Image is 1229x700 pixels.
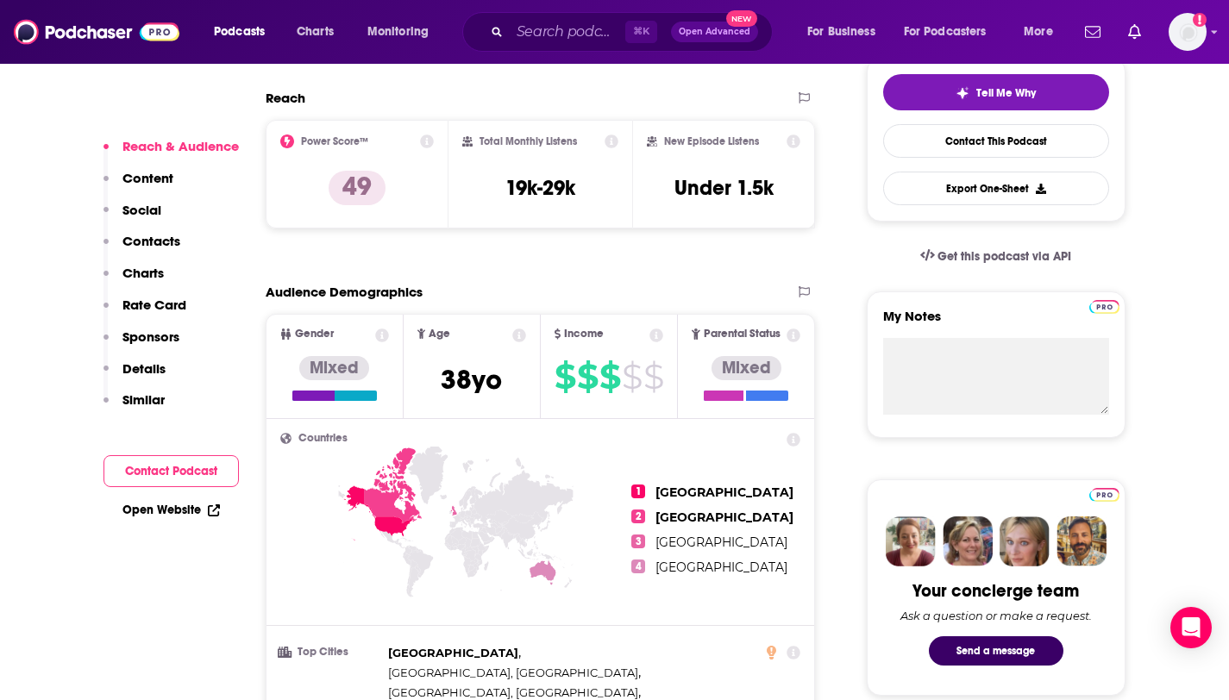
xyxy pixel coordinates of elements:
h2: Reach [266,90,305,106]
button: Contacts [103,233,180,265]
img: tell me why sparkle [956,86,969,100]
p: Content [122,170,173,186]
span: For Podcasters [904,20,987,44]
button: Sponsors [103,328,179,360]
div: Search podcasts, credits, & more... [479,12,789,52]
button: Similar [103,391,165,423]
h2: New Episode Listens [664,135,759,147]
button: open menu [893,18,1012,46]
span: Charts [297,20,334,44]
button: Social [103,202,161,234]
span: $ [643,363,663,391]
span: [GEOGRAPHIC_DATA] [388,646,518,659]
div: Open Intercom Messenger [1170,607,1212,648]
button: open menu [355,18,451,46]
span: Open Advanced [679,28,750,36]
div: Your concierge team [912,580,1079,602]
h3: 19k-29k [505,175,575,201]
span: ⌘ K [625,21,657,43]
button: Reach & Audience [103,138,239,170]
span: Logged in as megcassidy [1169,13,1207,51]
button: Contact Podcast [103,455,239,487]
button: Open AdvancedNew [671,22,758,42]
h2: Power Score™ [301,135,368,147]
span: [GEOGRAPHIC_DATA], [GEOGRAPHIC_DATA] [388,685,638,699]
a: Show notifications dropdown [1078,17,1107,47]
button: open menu [1012,18,1075,46]
span: Monitoring [367,20,429,44]
a: Pro website [1089,485,1119,502]
span: $ [622,363,642,391]
span: Countries [298,433,348,444]
span: , [388,643,521,663]
span: Income [564,328,604,340]
h2: Total Monthly Listens [480,135,577,147]
button: Send a message [929,636,1063,666]
button: tell me why sparkleTell Me Why [883,74,1109,110]
span: Tell Me Why [976,86,1036,100]
a: Show notifications dropdown [1121,17,1148,47]
p: 49 [329,171,386,205]
img: Podchaser Pro [1089,488,1119,502]
span: , [388,663,641,683]
span: 2 [631,509,645,523]
input: Search podcasts, credits, & more... [510,18,625,46]
span: More [1024,20,1053,44]
button: Charts [103,265,164,297]
a: Pro website [1089,297,1119,314]
div: Mixed [712,356,781,380]
h3: Under 1.5k [674,175,774,201]
span: [GEOGRAPHIC_DATA] [655,534,787,550]
div: Ask a question or make a request. [900,609,1092,622]
img: Barbara Profile [943,516,993,566]
button: Details [103,360,166,392]
button: Rate Card [103,297,186,328]
button: Content [103,170,173,202]
div: Mixed [299,356,369,380]
p: Rate Card [122,297,186,313]
span: $ [599,363,620,391]
svg: Add a profile image [1193,13,1207,27]
img: Podchaser Pro [1089,300,1119,314]
span: New [726,10,757,27]
span: For Business [807,20,875,44]
span: 1 [631,484,645,498]
span: 3 [631,534,645,548]
span: 4 [631,559,645,573]
button: open menu [202,18,287,46]
span: Parental Status [704,328,781,340]
img: Podchaser - Follow, Share and Rate Podcasts [14,16,179,48]
span: [GEOGRAPHIC_DATA], [GEOGRAPHIC_DATA] [388,666,638,679]
span: [GEOGRAPHIC_DATA] [655,509,793,525]
a: Get this podcast via API [906,235,1086,278]
a: Contact This Podcast [883,124,1109,158]
h3: Top Cities [280,647,381,658]
p: Contacts [122,233,180,249]
span: Gender [295,328,334,340]
a: Charts [285,18,344,46]
img: Jules Profile [1000,516,1050,566]
p: Reach & Audience [122,138,239,154]
p: Similar [122,391,165,408]
span: 38 yo [441,363,502,397]
button: open menu [795,18,897,46]
p: Details [122,360,166,377]
p: Sponsors [122,328,179,345]
button: Export One-Sheet [883,172,1109,205]
span: [GEOGRAPHIC_DATA] [655,559,787,575]
img: Jon Profile [1057,516,1107,566]
button: Show profile menu [1169,13,1207,51]
img: User Profile [1169,13,1207,51]
h2: Audience Demographics [266,284,423,300]
span: Get this podcast via API [937,249,1071,264]
span: Age [429,328,450,340]
p: Charts [122,265,164,281]
p: Social [122,202,161,218]
span: $ [555,363,575,391]
a: Open Website [122,503,220,517]
img: Sydney Profile [886,516,936,566]
span: $ [577,363,598,391]
span: [GEOGRAPHIC_DATA] [655,484,793,500]
label: My Notes [883,308,1109,338]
